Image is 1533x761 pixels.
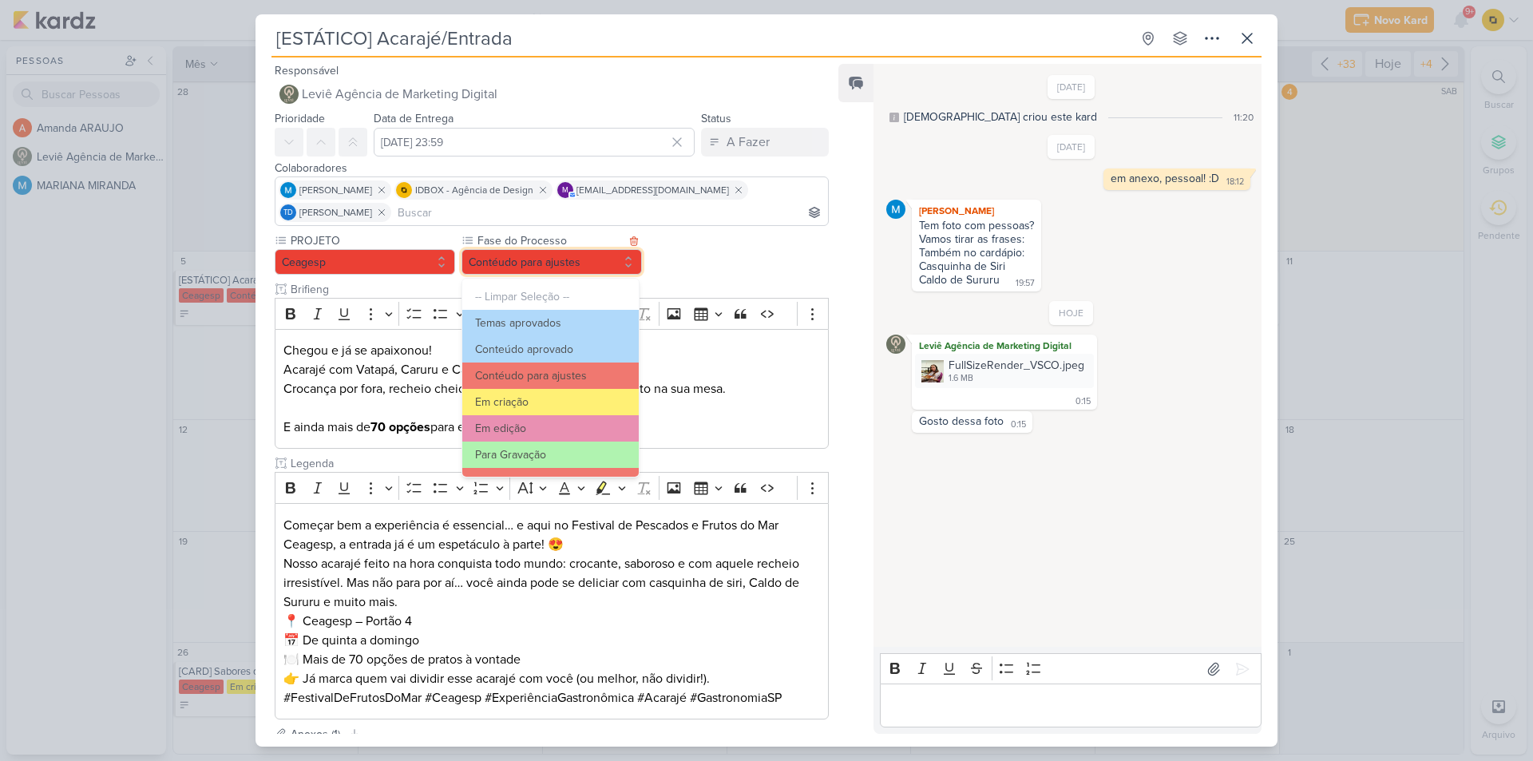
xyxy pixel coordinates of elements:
div: FullSizeRender_VSCO.jpeg [949,357,1084,374]
div: Também no cardápio: [919,246,1034,260]
img: MARIANA MIRANDA [886,200,905,219]
div: Editor editing area: main [880,684,1262,727]
div: em anexo, pessoal! :D [1111,172,1219,185]
input: Buscar [394,203,825,222]
p: 📍 Ceagesp – Portão 4 📅 De quinta a domingo 🍽️ Mais de 70 opções de pratos à vontade [283,612,820,669]
label: Status [701,112,731,125]
p: E ainda mais de para encher os olhos e o paladar. [283,398,820,437]
div: Thais de carvalho [280,204,296,220]
button: Temas aprovados [462,310,639,336]
button: Leviê Agência de Marketing Digital [275,80,829,109]
div: Gosto dessa foto [919,414,1004,428]
p: Começar bem a experiência é essencial… e aqui no Festival de Pescados e Frutos do Mar Ceagesp, a ... [283,516,820,554]
label: Fase do Processo [476,232,624,249]
button: Em criação [462,389,639,415]
div: Editor toolbar [275,298,829,329]
p: Td [283,209,293,217]
p: Nosso acarajé feito na hora conquista todo mundo: crocante, saboroso e com aquele recheio irresis... [283,554,820,612]
div: Tem foto com pessoas? [919,219,1034,232]
input: Kard Sem Título [271,24,1131,53]
span: [PERSON_NAME] [299,183,372,197]
button: Em edição [462,415,639,442]
img: Leviê Agência de Marketing Digital [279,85,299,104]
p: Chegou e já se apaixonou! Acarajé com Vatapá, Caruru e Camarão Crocança por fora, recheio cheio d... [283,341,820,398]
div: Vamos tirar as frases: [919,232,1034,246]
strong: 70 opções [370,419,430,435]
div: 0:15 [1011,418,1026,431]
div: 0:15 [1075,395,1091,408]
div: [DEMOGRAPHIC_DATA] criou este kard [904,109,1097,125]
input: Select a date [374,128,695,157]
p: m [562,187,568,195]
img: MARIANA MIRANDA [280,182,296,198]
div: A Fazer [727,133,770,152]
div: Editor toolbar [880,653,1262,684]
div: Casquinha de Siri [919,260,1034,273]
div: Editor editing area: main [275,329,829,450]
button: Aguardando cliente [462,468,639,494]
label: Data de Entrega [374,112,454,125]
div: [PERSON_NAME] [915,203,1038,219]
p: 👉 Já marca quem vai dividir esse acarajé com você (ou melhor, não dividir!). [283,669,820,688]
span: IDBOX - Agência de Design [415,183,533,197]
div: mlegnaioli@gmail.com [557,182,573,198]
button: A Fazer [701,128,829,157]
div: Editor toolbar [275,472,829,503]
div: Colaboradores [275,160,829,176]
button: Ceagesp [275,249,455,275]
p: #FestivalDeFrutosDoMar #Ceagesp #ExperiênciaGastronômica #Acarajé #GastronomiaSP [283,688,820,707]
img: 8riTggiUWVb1k2v8S35q82vIFVIsidkEjAXXLiDM.jpg [921,360,944,382]
div: 11:20 [1234,110,1254,125]
span: [EMAIL_ADDRESS][DOMAIN_NAME] [576,183,729,197]
button: Contéudo para ajustes [461,249,642,275]
button: Para Gravação [462,442,639,468]
button: Contéudo para ajustes [462,363,639,389]
span: [PERSON_NAME] [299,205,372,220]
input: Texto sem título [287,455,829,472]
div: 19:57 [1016,277,1035,290]
div: FullSizeRender_VSCO.jpeg [915,354,1094,388]
img: IDBOX - Agência de Design [396,182,412,198]
div: Leviê Agência de Marketing Digital [915,338,1094,354]
span: Leviê Agência de Marketing Digital [302,85,497,104]
div: 1.6 MB [949,372,1084,385]
input: Texto sem título [287,281,829,298]
div: Caldo de Sururu [919,273,1000,287]
label: Responsável [275,64,339,77]
div: Anexos (1) [291,726,340,743]
button: Conteúdo aprovado [462,336,639,363]
img: Leviê Agência de Marketing Digital [886,335,905,354]
div: 18:12 [1226,176,1244,188]
button: -- Limpar Seleção -- [462,283,639,310]
label: PROJETO [289,232,455,249]
div: Editor editing area: main [275,503,829,719]
label: Prioridade [275,112,325,125]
